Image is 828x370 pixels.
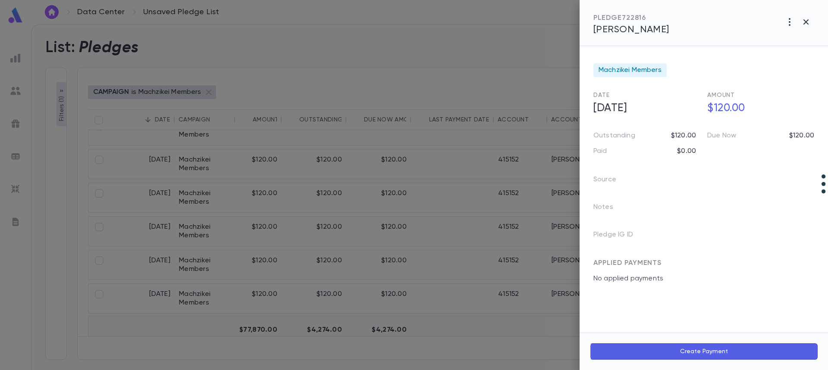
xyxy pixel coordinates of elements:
[593,25,669,34] span: [PERSON_NAME]
[593,131,635,140] p: Outstanding
[593,274,814,283] p: No applied payments
[593,92,609,98] span: Date
[593,173,630,190] p: Source
[677,147,696,155] p: $0.00
[707,131,736,140] p: Due Now
[671,131,696,140] p: $120.00
[593,200,627,218] p: Notes
[789,131,814,140] p: $120.00
[599,66,662,75] span: Machzikei Members
[707,92,735,98] span: Amount
[590,343,818,360] button: Create Payment
[593,14,669,22] div: PLEDGE 722816
[593,228,647,245] p: Pledge IG ID
[588,99,700,118] h5: [DATE]
[593,260,662,267] span: APPLIED PAYMENTS
[593,63,667,77] div: Machzikei Members
[593,147,607,155] p: Paid
[702,99,814,118] h5: $120.00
